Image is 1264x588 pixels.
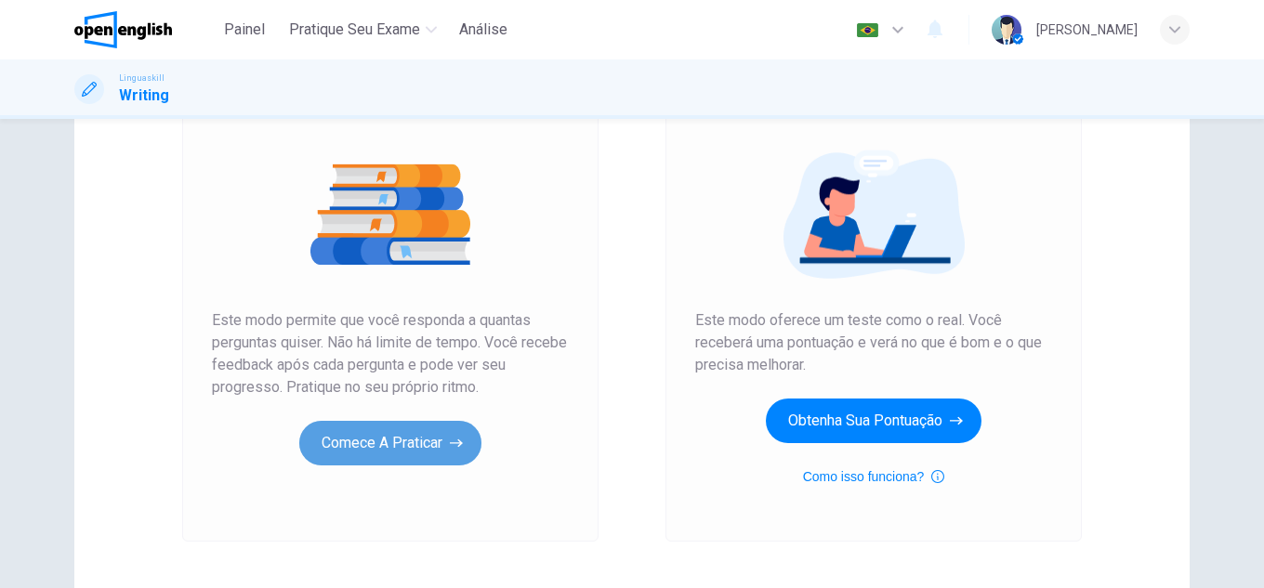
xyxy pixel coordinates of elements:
[282,13,444,46] button: Pratique seu exame
[212,309,569,399] span: Este modo permite que você responda a quantas perguntas quiser. Não há limite de tempo. Você rece...
[299,421,481,465] button: Comece a praticar
[1036,19,1138,41] div: [PERSON_NAME]
[856,23,879,37] img: pt
[992,15,1021,45] img: Profile picture
[119,85,169,107] h1: Writing
[803,465,945,488] button: Como isso funciona?
[459,19,507,41] span: Análise
[224,19,265,41] span: Painel
[766,399,981,443] button: Obtenha sua pontuação
[74,11,172,48] img: OpenEnglish logo
[215,13,274,46] button: Painel
[74,11,215,48] a: OpenEnglish logo
[695,309,1052,376] span: Este modo oferece um teste como o real. Você receberá uma pontuação e verá no que é bom e o que p...
[289,19,420,41] span: Pratique seu exame
[119,72,165,85] span: Linguaskill
[452,13,515,46] button: Análise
